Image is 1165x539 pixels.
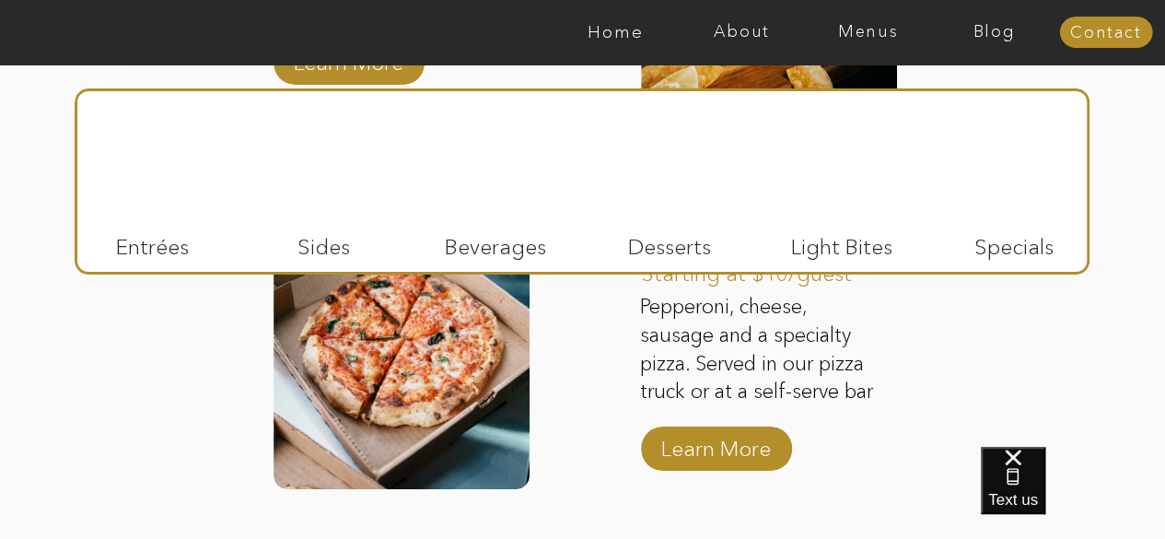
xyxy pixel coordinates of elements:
[609,216,731,269] p: Desserts
[641,242,885,296] p: Starting at $10/guest
[805,23,931,41] a: Menus
[953,216,1076,269] p: Specials
[781,216,903,269] p: Light Bites
[655,417,777,471] a: Learn More
[679,23,805,41] a: About
[1059,24,1152,42] a: Contact
[931,23,1057,41] a: Blog
[91,216,214,269] p: Entrées
[640,293,885,406] p: Pepperoni, cheese, sausage and a specialty pizza. Served in our pizza truck or at a self-serve bar
[262,216,385,269] p: Sides
[981,447,1165,539] iframe: podium webchat widget bubble
[553,23,679,41] a: Home
[435,216,557,269] p: Beverages
[287,31,410,85] a: Learn More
